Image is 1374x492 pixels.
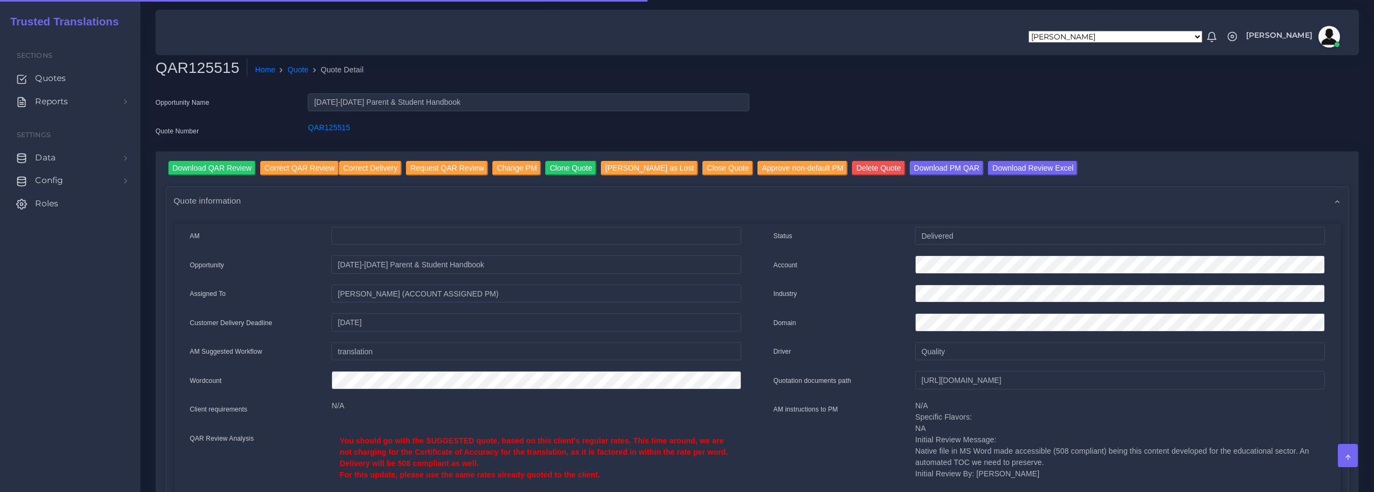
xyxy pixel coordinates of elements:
a: Data [8,146,132,169]
input: Correct QAR Review [260,161,339,176]
input: Download PM QAR [910,161,984,176]
input: Clone Quote [545,161,597,176]
label: Quotation documents path [774,376,851,386]
a: Quote [288,64,309,76]
label: Status [774,231,793,241]
label: AM [190,231,200,241]
span: Sections [17,51,52,59]
span: Quote information [174,194,241,207]
label: Assigned To [190,289,226,299]
label: Customer Delivery Deadline [190,318,273,328]
a: Home [255,64,275,76]
li: Quote Detail [309,64,364,76]
label: Account [774,260,797,270]
input: [PERSON_NAME] as Lost [601,161,698,176]
input: Download Review Excel [988,161,1078,176]
label: Opportunity Name [155,98,209,107]
label: Wordcount [190,376,222,386]
label: Driver [774,347,791,356]
p: N/A [331,400,741,412]
label: QAR Review Analysis [190,434,254,443]
span: [PERSON_NAME] [1246,31,1312,39]
p: N/A Specific Flavors: NA Initial Review Message: Native file in MS Word made accessible (508 comp... [915,400,1324,480]
h2: Trusted Translations [3,15,119,28]
input: Delete Quote [852,161,905,176]
a: Config [8,169,132,192]
label: Industry [774,289,797,299]
a: Trusted Translations [3,13,119,31]
div: Quote information [166,187,1349,214]
a: Roles [8,192,132,215]
input: Correct Delivery [339,161,402,176]
img: avatar [1318,26,1340,48]
input: Download QAR Review [168,161,256,176]
h2: QAR125515 [155,59,247,77]
span: Roles [35,198,58,210]
span: Reports [35,96,68,107]
input: Change PM [492,161,541,176]
label: Client requirements [190,405,248,414]
a: [PERSON_NAME]avatar [1241,26,1344,48]
span: Data [35,152,56,164]
label: AM instructions to PM [774,405,838,414]
input: Close Quote [702,161,753,176]
label: Opportunity [190,260,225,270]
span: Quotes [35,72,66,84]
input: Approve non-default PM [757,161,848,176]
input: Request QAR Review [406,161,488,176]
span: Config [35,174,63,186]
p: For this update, please use the same rates already quoted to the client. [340,469,733,481]
label: Domain [774,318,796,328]
a: Quotes [8,67,132,90]
input: pm [331,285,741,303]
a: Reports [8,90,132,113]
label: Quote Number [155,126,199,136]
a: QAR125515 [308,123,350,132]
span: Settings [17,131,51,139]
label: AM Suggested Workflow [190,347,262,356]
p: You should go with the SUGGESTED quote, based on this client's regular rates. This time around, w... [340,435,733,469]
